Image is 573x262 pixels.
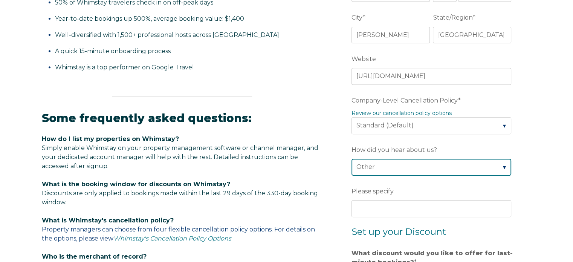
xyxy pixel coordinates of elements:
[42,253,147,260] span: Who is the merchant of record?
[351,226,446,237] span: Set up your Discount
[351,110,452,116] a: Review our cancellation policy options
[42,190,318,206] span: Discounts are only applied to bookings made within the last 29 days of the 330-day booking window.
[42,135,179,142] span: How do I list my properties on Whimstay?
[351,185,394,197] span: Please specify
[42,111,252,125] span: Some frequently asked questions:
[351,12,363,23] span: City
[42,216,322,243] p: Property managers can choose from four flexible cancellation policy options. For details on the o...
[351,144,437,156] span: How did you hear about us?
[351,53,376,65] span: Website
[55,31,279,38] span: Well-diversified with 1,500+ professional hosts across [GEOGRAPHIC_DATA]
[113,235,231,242] a: Whimstay's Cancellation Policy Options
[42,217,174,224] span: What is Whimstay's cancellation policy?
[55,15,244,22] span: Year-to-date bookings up 500%, average booking value: $1,400
[351,95,458,106] span: Company-Level Cancellation Policy
[42,144,318,170] span: Simply enable Whimstay on your property management software or channel manager, and your dedicate...
[55,47,171,55] span: A quick 15-minute onboarding process
[42,181,230,188] span: What is the booking window for discounts on Whimstay?
[433,12,472,23] span: State/Region
[55,64,194,71] span: Whimstay is a top performer on Google Travel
